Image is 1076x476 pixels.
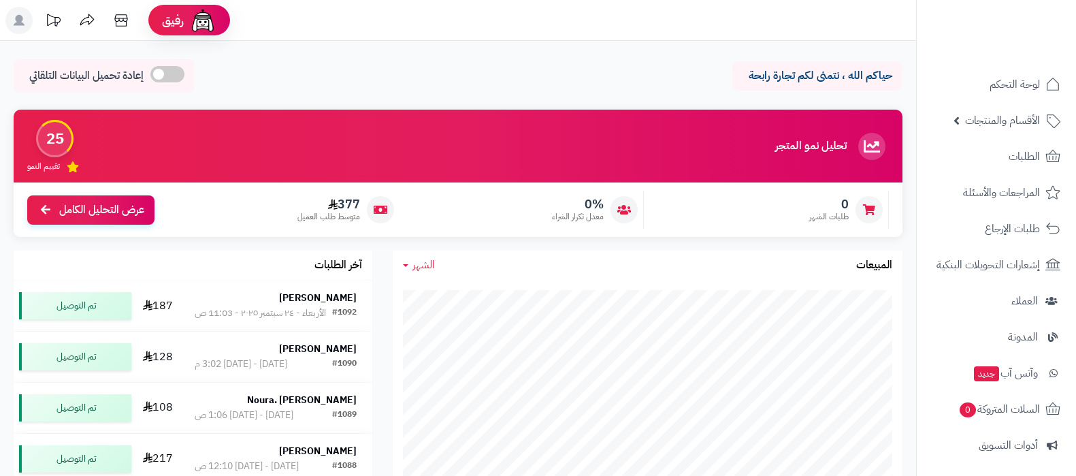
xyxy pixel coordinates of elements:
a: تحديثات المنصة [36,7,70,37]
p: حياكم الله ، نتمنى لكم تجارة رابحة [743,68,892,84]
span: إشعارات التحويلات البنكية [936,255,1040,274]
a: الشهر [403,257,435,273]
a: أدوات التسويق [925,429,1068,462]
div: #1090 [332,358,357,371]
span: المدونة [1008,328,1038,347]
span: المراجعات والأسئلة [963,183,1040,202]
span: 0% [552,197,604,212]
span: جديد [974,366,999,381]
a: عرض التحليل الكامل [27,195,154,225]
span: وآتس آب [973,364,1038,383]
div: [DATE] - [DATE] 12:10 ص [195,460,299,473]
span: إعادة تحميل البيانات التلقائي [29,68,144,84]
div: تم التوصيل [19,343,131,370]
div: #1089 [332,409,357,422]
div: تم التوصيل [19,445,131,473]
a: السلات المتروكة0 [925,393,1068,426]
div: الأربعاء - ٢٤ سبتمبر ٢٠٢٥ - 11:03 ص [195,306,326,320]
a: وآتس آبجديد [925,357,1068,390]
span: 0 [809,197,849,212]
span: الشهر [412,257,435,273]
span: طلبات الشهر [809,211,849,223]
h3: تحليل نمو المتجر [775,140,847,153]
span: الطلبات [1009,147,1040,166]
td: 187 [137,281,179,331]
a: طلبات الإرجاع [925,212,1068,245]
span: السلات المتروكة [958,400,1040,419]
span: العملاء [1011,291,1038,311]
h3: المبيعات [856,259,892,272]
span: معدل تكرار الشراء [552,211,604,223]
span: الأقسام والمنتجات [965,111,1040,130]
span: عرض التحليل الكامل [59,202,144,218]
span: متوسط طلب العميل [297,211,360,223]
div: #1092 [332,306,357,320]
img: logo-2.png [983,10,1063,39]
div: #1088 [332,460,357,473]
td: 128 [137,332,179,382]
a: لوحة التحكم [925,68,1068,101]
span: أدوات التسويق [979,436,1038,455]
strong: Noura. [PERSON_NAME] [247,393,357,407]
a: الطلبات [925,140,1068,173]
a: العملاء [925,285,1068,317]
img: ai-face.png [189,7,216,34]
td: 108 [137,383,179,433]
span: تقييم النمو [27,161,60,172]
span: رفيق [162,12,184,29]
div: تم التوصيل [19,292,131,319]
a: المدونة [925,321,1068,353]
h3: آخر الطلبات [314,259,362,272]
div: [DATE] - [DATE] 3:02 م [195,358,287,371]
div: [DATE] - [DATE] 1:06 ص [195,409,293,422]
strong: [PERSON_NAME] [279,444,357,458]
strong: [PERSON_NAME] [279,291,357,305]
a: المراجعات والأسئلة [925,176,1068,209]
a: إشعارات التحويلات البنكية [925,249,1068,281]
span: 0 [960,402,976,417]
span: 377 [297,197,360,212]
span: طلبات الإرجاع [985,219,1040,238]
div: تم التوصيل [19,394,131,422]
strong: [PERSON_NAME] [279,342,357,356]
span: لوحة التحكم [990,75,1040,94]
